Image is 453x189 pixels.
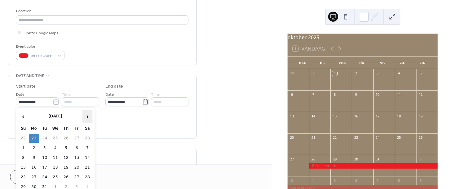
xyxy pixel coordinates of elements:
[40,143,50,153] td: 3
[72,134,82,143] td: 27
[372,57,393,69] div: vr.
[18,124,28,133] th: Su
[311,114,316,118] div: 14
[82,134,92,143] td: 28
[82,124,92,133] th: Sa
[61,124,71,133] th: Th
[18,134,28,143] td: 22
[29,153,39,162] td: 9
[375,71,380,76] div: 3
[418,114,423,118] div: 19
[332,71,337,76] div: 1
[289,114,294,118] div: 13
[19,110,28,123] span: ‹
[61,143,71,153] td: 5
[82,173,92,182] td: 28
[333,57,353,69] div: wo.
[397,71,401,76] div: 4
[375,157,380,161] div: 31
[418,178,423,183] div: 9
[397,135,401,140] div: 25
[332,178,337,183] div: 5
[40,173,50,182] td: 24
[40,134,50,143] td: 24
[50,153,60,162] td: 11
[82,153,92,162] td: 14
[332,114,337,118] div: 15
[332,157,337,161] div: 29
[18,163,28,172] td: 15
[289,92,294,97] div: 6
[309,163,438,169] div: Gereserveerd
[332,135,337,140] div: 22
[311,178,316,183] div: 4
[288,34,438,41] div: oktober 2025
[24,30,58,36] span: Link to Google Maps
[72,124,82,133] th: Fr
[354,92,358,97] div: 9
[289,157,294,161] div: 27
[29,173,39,182] td: 23
[50,134,60,143] td: 25
[50,143,60,153] td: 4
[40,124,50,133] th: Tu
[289,71,294,76] div: 29
[29,143,39,153] td: 2
[151,91,160,98] span: Time
[354,178,358,183] div: 6
[72,163,82,172] td: 20
[61,153,71,162] td: 12
[293,57,313,69] div: ma.
[40,153,50,162] td: 10
[61,134,71,143] td: 26
[311,135,316,140] div: 21
[10,170,49,184] button: Cancel
[16,43,63,50] div: Event color
[418,157,423,161] div: 2
[83,110,92,123] span: ›
[16,73,44,79] span: Date and time
[354,135,358,140] div: 23
[50,173,60,182] td: 25
[418,135,423,140] div: 26
[82,163,92,172] td: 21
[61,173,71,182] td: 26
[61,163,71,172] td: 19
[16,91,25,98] span: Date
[354,114,358,118] div: 16
[397,114,401,118] div: 18
[393,57,413,69] div: za.
[105,91,114,98] span: Date
[18,143,28,153] td: 1
[29,163,39,172] td: 16
[289,135,294,140] div: 20
[16,8,187,14] div: Location
[16,83,36,90] div: Start date
[375,92,380,97] div: 10
[311,157,316,161] div: 28
[72,173,82,182] td: 27
[29,134,39,143] td: 23
[412,57,433,69] div: zo.
[105,83,123,90] div: End date
[50,124,60,133] th: We
[332,92,337,97] div: 8
[18,173,28,182] td: 22
[29,110,82,123] th: [DATE]
[418,92,423,97] div: 12
[289,178,294,183] div: 3
[29,124,39,133] th: Mo
[50,163,60,172] td: 18
[40,163,50,172] td: 17
[397,157,401,161] div: 1
[353,57,373,69] div: do.
[311,71,316,76] div: 30
[354,71,358,76] div: 2
[418,71,423,76] div: 5
[31,53,54,59] span: #ED1C24FF
[375,135,380,140] div: 24
[72,153,82,162] td: 13
[397,178,401,183] div: 8
[18,153,28,162] td: 8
